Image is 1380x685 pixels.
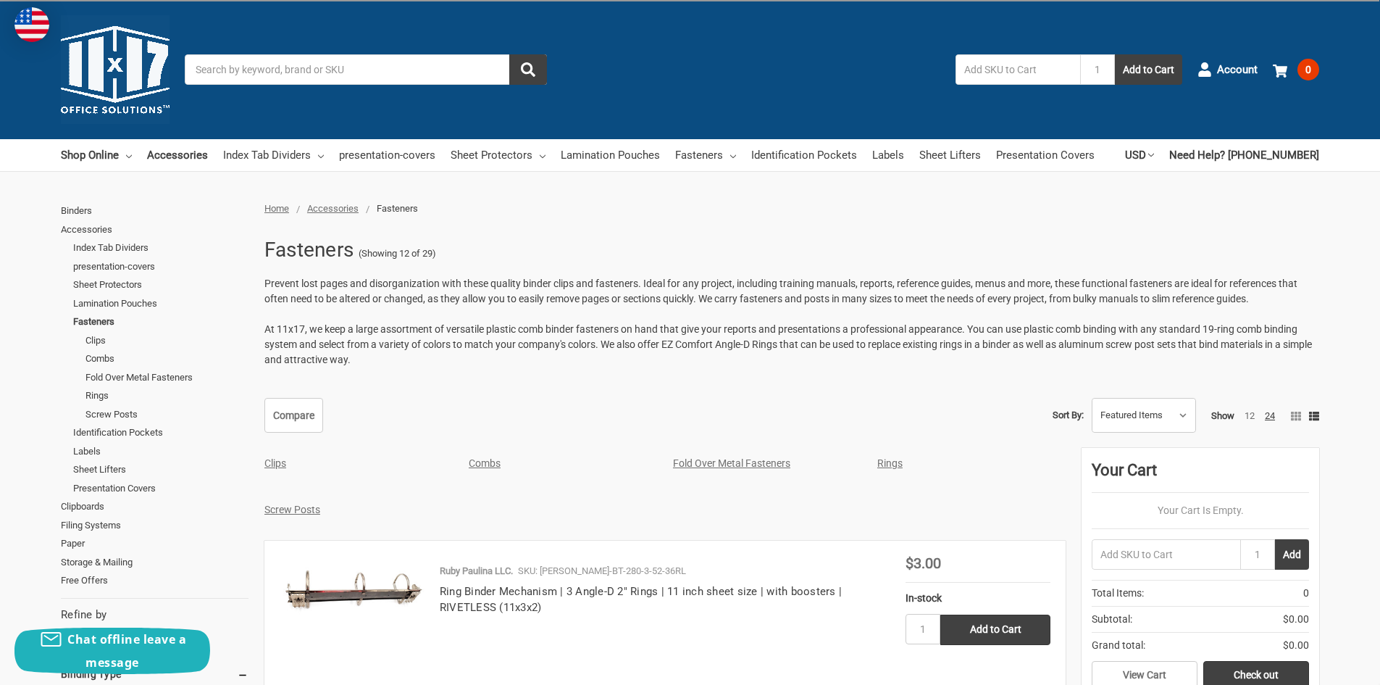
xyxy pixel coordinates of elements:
[264,323,1312,365] span: At 11x17, we keep a large assortment of versatile plastic comb binder fasteners on hand that give...
[185,54,547,85] input: Search by keyword, brand or SKU
[1217,62,1258,78] span: Account
[61,15,170,124] img: 11x17.com
[73,257,248,276] a: presentation-covers
[264,231,354,269] h1: Fasteners
[264,278,1297,304] span: Prevent lost pages and disorganization with these quality binder clips and fasteners. Ideal for a...
[61,553,248,572] a: Storage & Mailing
[359,246,436,261] span: (Showing 12 of 29)
[85,368,248,387] a: Fold Over Metal Fasteners
[751,139,857,171] a: Identification Pockets
[85,331,248,350] a: Clips
[877,457,903,469] a: Rings
[673,457,790,469] a: Fold Over Metal Fasteners
[73,423,248,442] a: Identification Pockets
[14,7,49,42] img: duty and tax information for United States
[73,442,248,461] a: Labels
[264,203,289,214] a: Home
[85,349,248,368] a: Combs
[1092,638,1145,653] span: Grand total:
[1092,586,1144,601] span: Total Items:
[1125,139,1154,171] a: USD
[73,479,248,498] a: Presentation Covers
[264,398,323,433] a: Compare
[1092,612,1132,627] span: Subtotal:
[955,54,1080,85] input: Add SKU to Cart
[223,139,324,171] a: Index Tab Dividers
[61,607,248,646] div: No filters applied
[14,628,210,674] button: Chat offline leave a message
[1283,638,1309,653] span: $0.00
[1245,410,1255,421] a: 12
[1273,51,1319,88] a: 0
[872,139,904,171] a: Labels
[280,556,425,620] img: Ring Binder Mechanism | 3 Angle-D 2" Rings | 11 inch sheet size | with boosters | RIVETLESS (11x3x2)
[451,139,545,171] a: Sheet Protectors
[919,139,981,171] a: Sheet Lifters
[61,139,132,171] a: Shop Online
[440,585,842,615] a: Ring Binder Mechanism | 3 Angle-D 2" Rings | 11 inch sheet size | with boosters | RIVETLESS (11x3x2)
[906,591,1050,606] div: In-stock
[1283,612,1309,627] span: $0.00
[440,564,513,578] p: Ruby Paulina LLC.
[940,615,1050,645] input: Add to Cart
[1303,586,1309,601] span: 0
[1115,54,1182,85] button: Add to Cart
[73,238,248,257] a: Index Tab Dividers
[1275,539,1309,570] button: Add
[1169,139,1319,171] a: Need Help? [PHONE_NUMBER]
[61,202,248,220] a: Binders
[61,220,248,239] a: Accessories
[264,504,320,515] a: Screw Posts
[61,665,248,683] h5: Binding Type
[67,631,186,671] span: Chat offline leave a message
[307,203,359,214] a: Accessories
[147,139,208,171] a: Accessories
[61,607,248,623] h5: Refine by
[518,564,686,578] p: SKU: [PERSON_NAME]-BT-280-3-52-36RL
[339,139,435,171] a: presentation-covers
[561,139,660,171] a: Lamination Pouches
[61,571,248,590] a: Free Offers
[469,457,501,469] a: Combs
[73,312,248,331] a: Fasteners
[73,275,248,294] a: Sheet Protectors
[73,460,248,479] a: Sheet Lifters
[61,534,248,553] a: Paper
[1092,458,1309,493] div: Your Cart
[675,139,736,171] a: Fasteners
[1197,51,1258,88] a: Account
[264,457,286,469] a: Clips
[61,516,248,535] a: Filing Systems
[996,139,1095,171] a: Presentation Covers
[1297,59,1319,80] span: 0
[1211,410,1234,421] span: Show
[1053,404,1084,426] label: Sort By:
[1265,410,1275,421] a: 24
[906,555,941,572] span: $3.00
[85,405,248,424] a: Screw Posts
[73,294,248,313] a: Lamination Pouches
[85,386,248,405] a: Rings
[377,203,418,214] span: Fasteners
[1092,503,1309,518] p: Your Cart Is Empty.
[1092,539,1240,570] input: Add SKU to Cart
[61,497,248,516] a: Clipboards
